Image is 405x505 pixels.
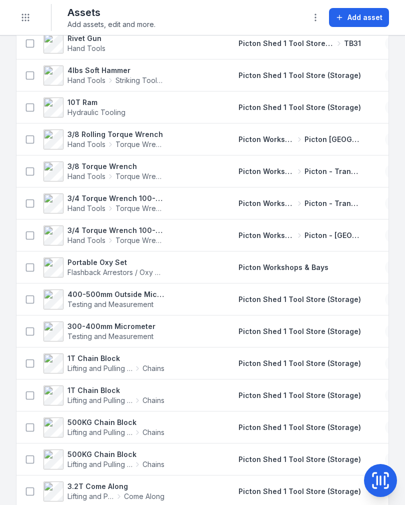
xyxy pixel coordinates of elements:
[238,294,361,304] a: Picton Shed 1 Tool Store (Storage)
[67,417,164,427] strong: 500KG Chain Block
[142,459,164,469] span: Chains
[142,363,164,373] span: Chains
[67,139,105,149] span: Hand Tools
[238,358,361,368] a: Picton Shed 1 Tool Store (Storage)
[67,129,164,139] strong: 3/8 Rolling Torque Wrench
[238,487,361,495] span: Picton Shed 1 Tool Store (Storage)
[67,44,105,52] span: Hand Tools
[67,481,164,491] strong: 3.2T Come Along
[124,491,164,501] span: Come Along
[67,385,164,395] strong: 1T Chain Block
[67,97,125,107] strong: 10T Ram
[43,193,164,213] a: 3/4 Torque Wrench 100-600 ft/lbs 0320601267Hand ToolsTorque Wrench
[238,198,295,208] span: Picton Workshops & Bays
[304,166,361,176] span: Picton - Transmission Bay
[16,8,35,27] button: Toggle navigation
[67,363,132,373] span: Lifting and Pulling Tools
[67,19,155,29] span: Add assets, edit and more.
[238,455,361,463] span: Picton Shed 1 Tool Store (Storage)
[304,198,361,208] span: Picton - Transmission Bay
[43,353,164,373] a: 1T Chain BlockLifting and Pulling ToolsChains
[142,395,164,405] span: Chains
[238,230,295,240] span: Picton Workshops & Bays
[43,449,164,469] a: 500KG Chain BlockLifting and Pulling ToolsChains
[238,134,361,144] a: Picton Workshops & BaysPicton [GEOGRAPHIC_DATA]
[238,486,361,496] a: Picton Shed 1 Tool Store (Storage)
[43,289,164,309] a: 400-500mm Outside MicrometerTesting and Measurement
[238,166,295,176] span: Picton Workshops & Bays
[67,332,153,340] span: Testing and Measurement
[67,395,132,405] span: Lifting and Pulling Tools
[238,102,361,112] a: Picton Shed 1 Tool Store (Storage)
[67,108,125,116] span: Hydraulic Tooling
[115,171,164,181] span: Torque Wrench
[67,225,164,235] strong: 3/4 Torque Wrench 100-600 ft/lbs 447
[115,139,164,149] span: Torque Wrench
[238,423,361,431] span: Picton Shed 1 Tool Store (Storage)
[238,391,361,399] span: Picton Shed 1 Tool Store (Storage)
[238,230,361,240] a: Picton Workshops & BaysPicton - [GEOGRAPHIC_DATA]
[238,263,328,271] span: Picton Workshops & Bays
[43,321,155,341] a: 300-400mm MicrometerTesting and Measurement
[347,12,382,22] span: Add asset
[67,491,114,501] span: Lifting and Pulling Tools
[67,257,164,267] strong: Portable Oxy Set
[344,38,361,48] span: TB31
[238,359,361,367] span: Picton Shed 1 Tool Store (Storage)
[115,203,164,213] span: Torque Wrench
[43,33,105,53] a: Rivet GunHand Tools
[67,33,105,43] strong: Rivet Gun
[115,235,164,245] span: Torque Wrench
[67,300,153,308] span: Testing and Measurement
[67,449,164,459] strong: 500KG Chain Block
[329,8,389,27] button: Add asset
[67,161,164,171] strong: 3/8 Torque Wrench
[43,97,125,117] a: 10T RamHydraulic Tooling
[238,103,361,111] span: Picton Shed 1 Tool Store (Storage)
[238,390,361,400] a: Picton Shed 1 Tool Store (Storage)
[67,427,132,437] span: Lifting and Pulling Tools
[67,193,164,203] strong: 3/4 Torque Wrench 100-600 ft/lbs 0320601267
[238,71,361,79] span: Picton Shed 1 Tool Store (Storage)
[238,422,361,432] a: Picton Shed 1 Tool Store (Storage)
[43,257,164,277] a: Portable Oxy SetFlashback Arrestors / Oxy Sets
[238,38,361,48] a: Picton Shed 1 Tool Store (Storage)TB31
[43,417,164,437] a: 500KG Chain BlockLifting and Pulling ToolsChains
[304,230,361,240] span: Picton - [GEOGRAPHIC_DATA]
[43,129,164,149] a: 3/8 Rolling Torque WrenchHand ToolsTorque Wrench
[43,65,164,85] a: 4lbs Soft HammerHand ToolsStriking Tools / Hammers
[43,385,164,405] a: 1T Chain BlockLifting and Pulling ToolsChains
[238,134,295,144] span: Picton Workshops & Bays
[67,235,105,245] span: Hand Tools
[238,326,361,336] a: Picton Shed 1 Tool Store (Storage)
[67,75,105,85] span: Hand Tools
[43,161,164,181] a: 3/8 Torque WrenchHand ToolsTorque Wrench
[67,65,164,75] strong: 4lbs Soft Hammer
[238,327,361,335] span: Picton Shed 1 Tool Store (Storage)
[67,353,164,363] strong: 1T Chain Block
[238,38,334,48] span: Picton Shed 1 Tool Store (Storage)
[238,166,361,176] a: Picton Workshops & BaysPicton - Transmission Bay
[238,454,361,464] a: Picton Shed 1 Tool Store (Storage)
[67,321,155,331] strong: 300-400mm Micrometer
[304,134,361,144] span: Picton [GEOGRAPHIC_DATA]
[67,5,155,19] h2: Assets
[238,295,361,303] span: Picton Shed 1 Tool Store (Storage)
[238,70,361,80] a: Picton Shed 1 Tool Store (Storage)
[67,203,105,213] span: Hand Tools
[67,268,169,276] span: Flashback Arrestors / Oxy Sets
[115,75,164,85] span: Striking Tools / Hammers
[67,459,132,469] span: Lifting and Pulling Tools
[67,171,105,181] span: Hand Tools
[67,289,164,299] strong: 400-500mm Outside Micrometer
[142,427,164,437] span: Chains
[238,262,328,272] a: Picton Workshops & Bays
[238,198,361,208] a: Picton Workshops & BaysPicton - Transmission Bay
[43,225,164,245] a: 3/4 Torque Wrench 100-600 ft/lbs 447Hand ToolsTorque Wrench
[43,481,164,501] a: 3.2T Come AlongLifting and Pulling ToolsCome Along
